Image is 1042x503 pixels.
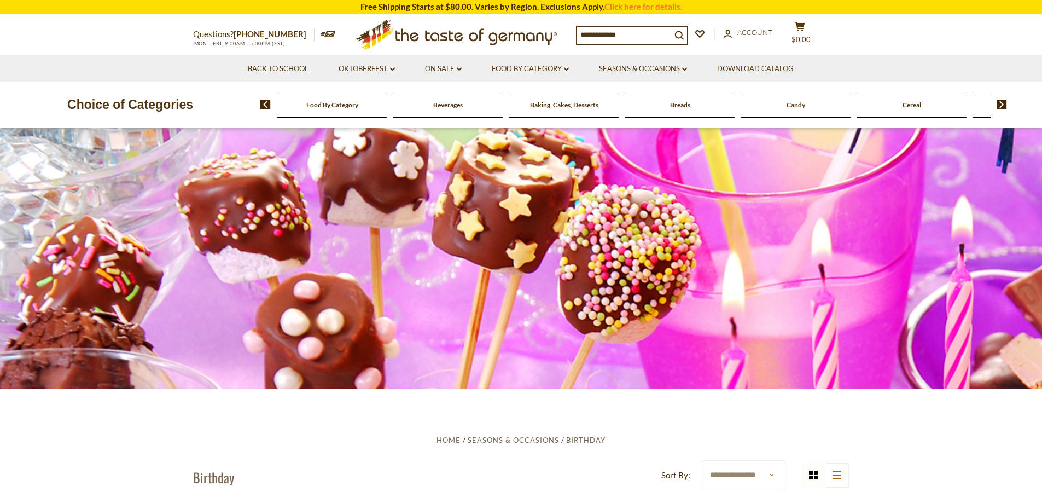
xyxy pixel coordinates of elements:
a: On Sale [425,63,462,75]
h1: Birthday [193,469,234,485]
a: Beverages [433,101,463,109]
a: [PHONE_NUMBER] [234,29,306,39]
a: Back to School [248,63,308,75]
a: Oktoberfest [339,63,395,75]
a: Download Catalog [717,63,794,75]
a: Click here for details. [604,2,682,11]
span: $0.00 [791,35,811,44]
img: previous arrow [260,100,271,109]
a: Food By Category [492,63,569,75]
label: Sort By: [661,469,690,482]
span: Account [737,28,772,37]
a: Food By Category [306,101,358,109]
a: Candy [787,101,805,109]
span: MON - FRI, 9:00AM - 5:00PM (EST) [193,41,286,47]
p: Questions? [193,27,315,42]
a: Birthday [566,436,606,444]
a: Seasons & Occasions [468,436,559,444]
a: Account [724,27,772,39]
a: Home [436,436,461,444]
a: Cereal [903,101,921,109]
button: $0.00 [784,21,817,49]
a: Seasons & Occasions [599,63,687,75]
img: next arrow [997,100,1007,109]
a: Baking, Cakes, Desserts [530,101,598,109]
a: Breads [670,101,690,109]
